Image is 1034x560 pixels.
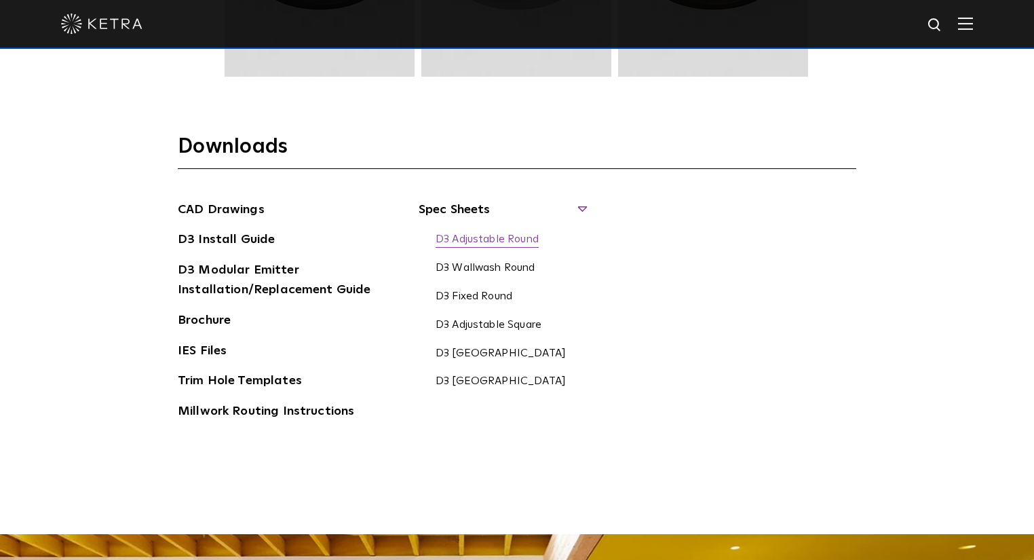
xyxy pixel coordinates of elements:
a: D3 Fixed Round [436,290,512,305]
a: Trim Hole Templates [178,371,302,393]
a: Brochure [178,311,231,333]
img: Hamburger%20Nav.svg [958,17,973,30]
a: CAD Drawings [178,200,265,222]
span: Spec Sheets [419,200,585,230]
a: Millwork Routing Instructions [178,402,354,424]
a: IES Files [178,341,227,363]
a: D3 Modular Emitter Installation/Replacement Guide [178,261,381,302]
a: D3 Adjustable Round [436,233,539,248]
img: search icon [927,17,944,34]
img: ketra-logo-2019-white [61,14,142,34]
a: D3 Adjustable Square [436,318,541,333]
a: D3 Wallwash Round [436,261,535,276]
h3: Downloads [178,134,856,169]
a: D3 [GEOGRAPHIC_DATA] [436,375,566,390]
a: D3 [GEOGRAPHIC_DATA] [436,347,566,362]
a: D3 Install Guide [178,230,275,252]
